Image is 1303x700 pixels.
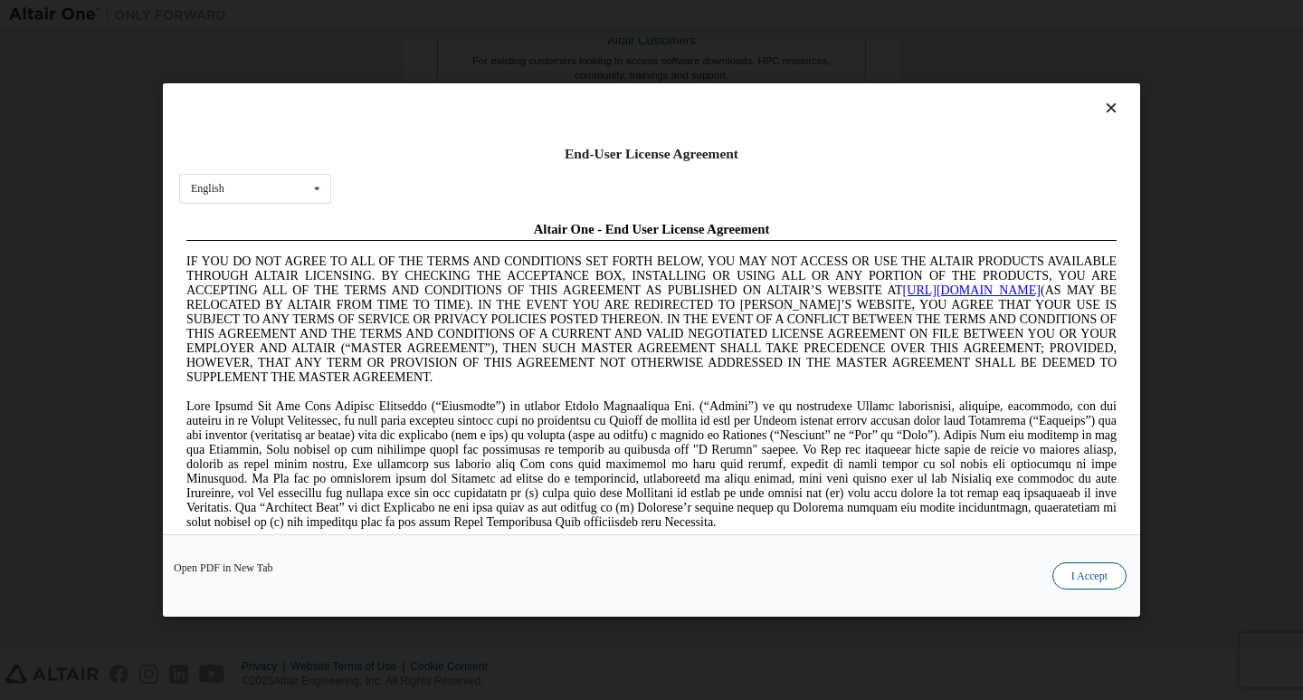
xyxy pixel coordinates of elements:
[355,7,591,22] span: Altair One - End User License Agreement
[7,185,937,314] span: Lore Ipsumd Sit Ame Cons Adipisc Elitseddo (“Eiusmodte”) in utlabor Etdolo Magnaaliqua Eni. (“Adm...
[1052,562,1127,590] button: I Accept
[724,69,861,82] a: [URL][DOMAIN_NAME]
[191,183,224,194] div: English
[7,40,937,169] span: IF YOU DO NOT AGREE TO ALL OF THE TERMS AND CONDITIONS SET FORTH BELOW, YOU MAY NOT ACCESS OR USE...
[174,562,273,573] a: Open PDF in New Tab
[179,145,1124,163] div: End-User License Agreement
